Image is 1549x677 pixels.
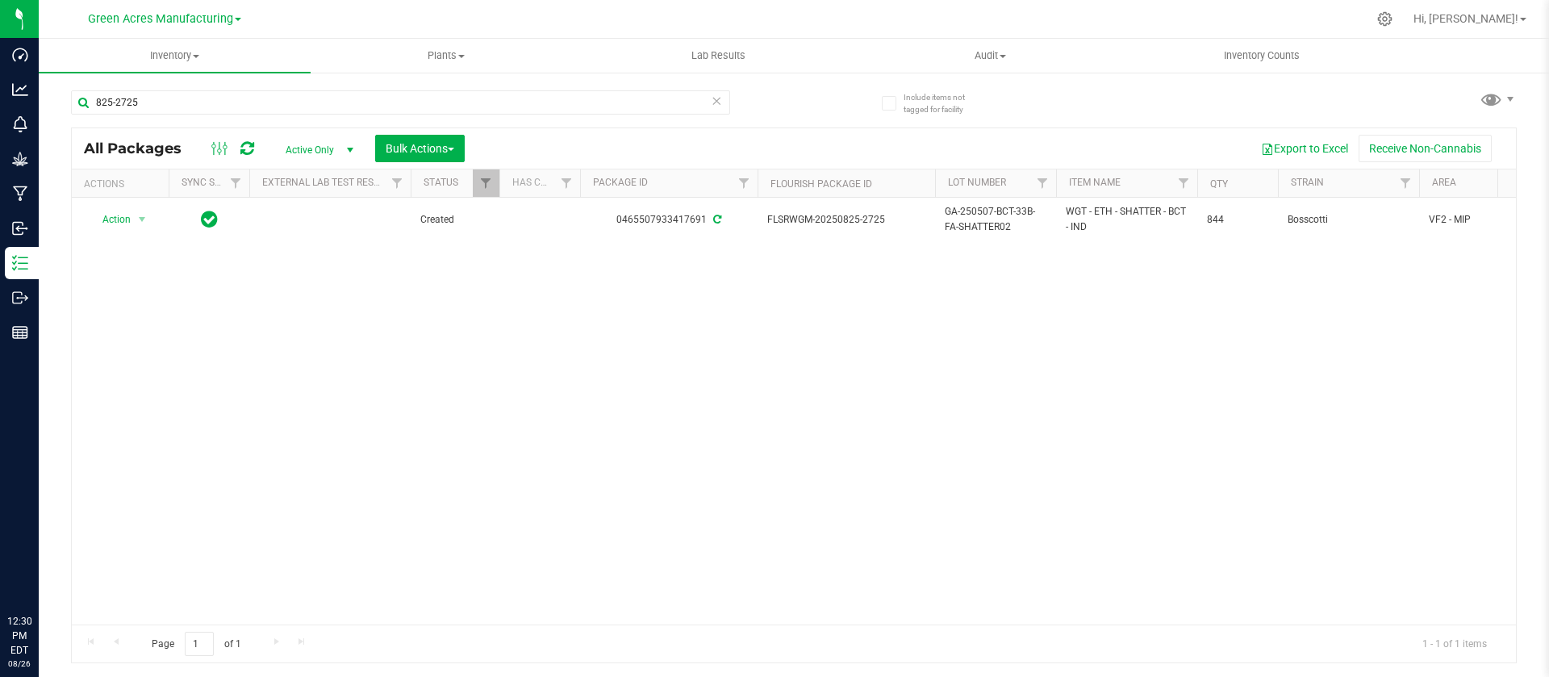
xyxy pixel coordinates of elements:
[132,208,152,231] span: select
[84,178,162,190] div: Actions
[12,220,28,236] inline-svg: Inbound
[1171,169,1197,197] a: Filter
[593,177,648,188] a: Package ID
[1291,177,1324,188] a: Strain
[7,658,31,670] p: 08/26
[499,169,580,198] th: Has COA
[904,91,984,115] span: Include items not tagged for facility
[185,632,214,657] input: 1
[1429,212,1530,228] span: VF2 - MIP
[12,186,28,202] inline-svg: Manufacturing
[1359,135,1492,162] button: Receive Non-Cannabis
[1432,177,1456,188] a: Area
[1375,11,1395,27] div: Manage settings
[855,48,1125,63] span: Audit
[16,548,65,596] iframe: Resource center
[1029,169,1056,197] a: Filter
[7,614,31,658] p: 12:30 PM EDT
[201,208,218,231] span: In Sync
[1210,178,1228,190] a: Qty
[1250,135,1359,162] button: Export to Excel
[375,135,465,162] button: Bulk Actions
[223,169,249,197] a: Filter
[1126,39,1398,73] a: Inventory Counts
[420,212,490,228] span: Created
[48,545,67,565] iframe: Resource center unread badge
[767,212,925,228] span: FLSRWGM-20250825-2725
[39,39,311,73] a: Inventory
[12,324,28,341] inline-svg: Reports
[711,90,722,111] span: Clear
[88,208,132,231] span: Action
[1069,177,1121,188] a: Item Name
[12,81,28,98] inline-svg: Analytics
[12,47,28,63] inline-svg: Dashboard
[384,169,411,197] a: Filter
[1066,204,1188,235] span: WGT - ETH - SHATTER - BCT - IND
[12,116,28,132] inline-svg: Monitoring
[473,169,499,197] a: Filter
[854,39,1126,73] a: Audit
[582,39,854,73] a: Lab Results
[711,214,721,225] span: Sync from Compliance System
[948,177,1006,188] a: Lot Number
[1409,632,1500,656] span: 1 - 1 of 1 items
[12,290,28,306] inline-svg: Outbound
[1413,12,1518,25] span: Hi, [PERSON_NAME]!
[71,90,730,115] input: Search Package ID, Item Name, SKU, Lot or Part Number...
[39,48,311,63] span: Inventory
[12,151,28,167] inline-svg: Grow
[578,212,760,228] div: 0465507933417691
[262,177,389,188] a: External Lab Test Result
[182,177,244,188] a: Sync Status
[424,177,458,188] a: Status
[311,48,582,63] span: Plants
[945,204,1046,235] span: GA-250507-BCT-33B-FA-SHATTER02
[138,632,254,657] span: Page of 1
[1392,169,1419,197] a: Filter
[1202,48,1321,63] span: Inventory Counts
[553,169,580,197] a: Filter
[1207,212,1268,228] span: 844
[386,142,454,155] span: Bulk Actions
[311,39,582,73] a: Plants
[1288,212,1409,228] span: Bosscotti
[770,178,872,190] a: Flourish Package ID
[670,48,767,63] span: Lab Results
[12,255,28,271] inline-svg: Inventory
[88,12,233,26] span: Green Acres Manufacturing
[731,169,758,197] a: Filter
[84,140,198,157] span: All Packages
